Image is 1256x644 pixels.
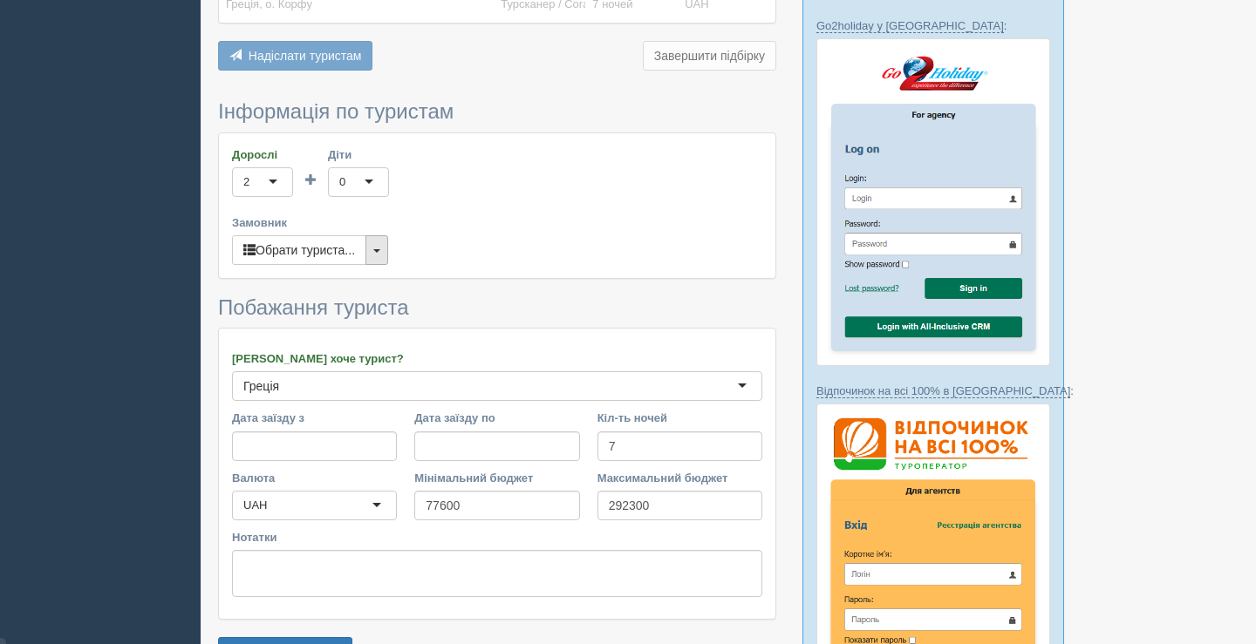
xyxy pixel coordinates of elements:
[597,470,762,486] label: Максимальний бюджет
[232,470,397,486] label: Валюта
[232,410,397,426] label: Дата заїзду з
[816,383,1050,399] p: :
[232,235,366,265] button: Обрати туриста...
[243,173,249,191] div: 2
[414,410,579,426] label: Дата заїзду по
[218,100,776,123] h3: Інформація по туристам
[816,38,1050,365] img: go2holiday-login-via-crm-for-travel-agents.png
[243,377,279,395] div: Греція
[414,470,579,486] label: Мінімальний бюджет
[816,19,1004,33] a: Go2holiday у [GEOGRAPHIC_DATA]
[816,17,1050,34] p: :
[816,384,1070,398] a: Відпочинок на всі 100% в [GEOGRAPHIC_DATA]
[328,146,389,163] label: Діти
[232,529,762,546] label: Нотатки
[643,41,776,71] button: Завершити підбірку
[218,295,409,319] span: Побажання туриста
[597,431,762,461] input: 7-10 або 7,10,14
[243,497,267,514] div: UAH
[597,410,762,426] label: Кіл-ть ночей
[232,146,293,163] label: Дорослі
[232,214,762,231] label: Замовник
[249,49,362,63] span: Надіслати туристам
[218,41,372,71] button: Надіслати туристам
[232,350,762,367] label: [PERSON_NAME] хоче турист?
[339,173,345,191] div: 0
